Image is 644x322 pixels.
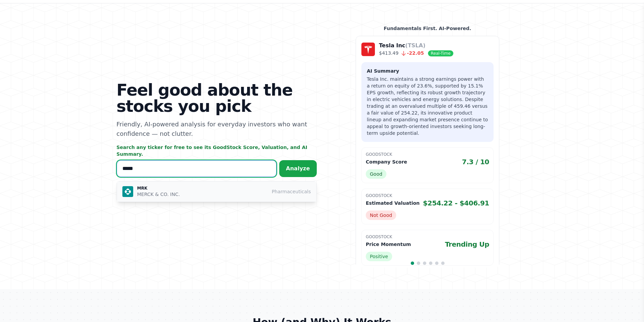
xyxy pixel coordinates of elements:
span: Not Good [366,210,396,220]
p: MERCK & CO. INC. [137,191,180,198]
p: Friendly, AI-powered analysis for everyday investors who want confidence — not clutter. [117,120,317,139]
span: (TSLA) [405,42,426,49]
p: Fundamentals First. AI-Powered. [356,25,499,32]
p: Tesla Inc. maintains a strong earnings power with a return on equity of 23.6%, supported by 15.1%... [367,76,488,137]
p: $413.49 [379,50,453,57]
h3: AI Summary [367,68,488,74]
button: MRK MRK MERCK & CO. INC. Pharmaceuticals [117,181,316,202]
p: Company Score [366,158,407,165]
span: Go to slide 3 [423,262,426,265]
span: 7.3 / 10 [462,157,490,167]
p: Estimated Valuation [366,200,420,206]
p: Tesla Inc [379,42,453,50]
p: Search any ticker for free to see its GoodStock Score, Valuation, and AI Summary. [117,144,317,157]
span: Trending Up [445,240,489,249]
p: GoodStock [366,234,489,240]
span: Go to slide 2 [417,262,420,265]
span: Analyze [286,165,310,172]
span: -22.05 [399,50,424,56]
span: Positive [366,252,392,261]
img: Company Logo [361,43,375,56]
div: 1 / 6 [356,36,499,274]
a: Company Logo Tesla Inc(TSLA) $413.49 -22.05 Real-Time AI Summary Tesla Inc. maintains a strong ea... [356,36,499,274]
p: Price Momentum [366,241,411,248]
h1: Feel good about the stocks you pick [117,82,317,114]
span: Good [366,169,386,179]
span: Pharmaceuticals [272,188,311,195]
p: GoodStock [366,152,489,157]
span: Go to slide 6 [441,262,445,265]
button: Analyze [279,160,317,177]
span: $254.22 - $406.91 [423,198,489,208]
p: MRK [137,185,180,191]
p: GoodStock [366,193,489,198]
span: Go to slide 5 [435,262,438,265]
img: MRK [122,186,133,197]
span: Go to slide 4 [429,262,432,265]
span: Real-Time [428,50,453,56]
span: Go to slide 1 [411,262,414,265]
